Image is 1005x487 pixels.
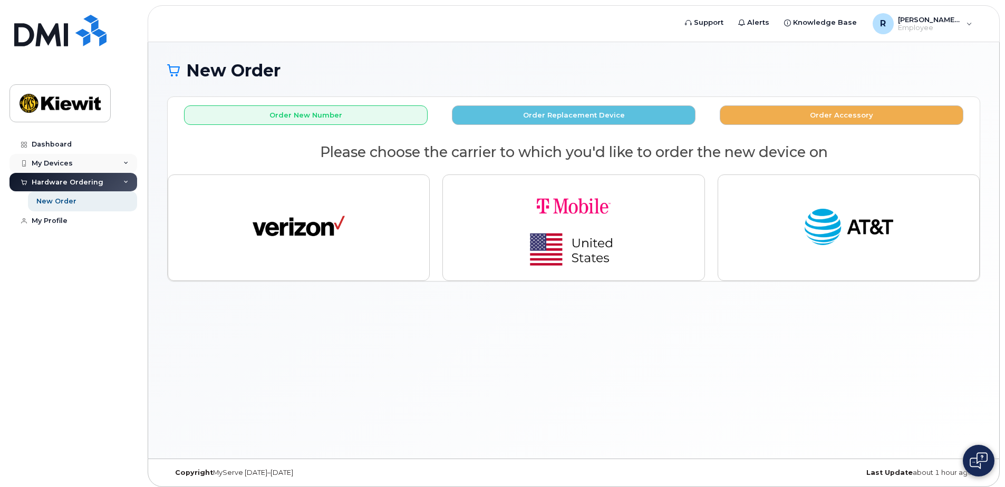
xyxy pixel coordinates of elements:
[720,105,963,125] button: Order Accessory
[866,469,913,476] strong: Last Update
[500,183,648,272] img: t-mobile-78392d334a420d5b7f0e63d4fa81f6287a21d394dc80d677554bb55bbab1186f.png
[709,469,980,477] div: about 1 hour ago
[184,105,428,125] button: Order New Number
[167,61,980,80] h1: New Order
[167,469,438,477] div: MyServe [DATE]–[DATE]
[970,452,988,469] img: Open chat
[452,105,695,125] button: Order Replacement Device
[253,204,345,251] img: verizon-ab2890fd1dd4a6c9cf5f392cd2db4626a3dae38ee8226e09bcb5c993c4c79f81.png
[168,144,980,160] h2: Please choose the carrier to which you'd like to order the new device on
[803,204,895,251] img: at_t-fb3d24644a45acc70fc72cc47ce214d34099dfd970ee3ae2334e4251f9d920fd.png
[175,469,213,476] strong: Copyright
